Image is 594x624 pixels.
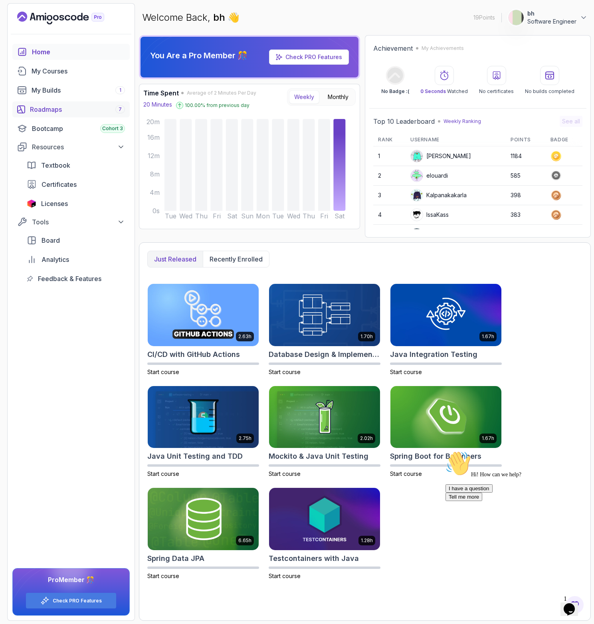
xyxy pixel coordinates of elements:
tspan: Thu [195,212,208,220]
a: Check PRO Features [269,50,349,65]
p: No certificates [479,88,514,95]
div: elouardi [410,169,448,182]
td: 1 [373,147,406,166]
th: Username [406,133,506,147]
p: 2.75h [239,435,251,442]
div: Home [32,47,125,57]
span: Certificates [42,180,77,189]
h2: Spring Data JPA [147,553,204,564]
tspan: Sun [241,212,253,220]
tspan: Sat [227,212,238,220]
h2: Spring Boot for Beginners [390,451,481,462]
span: Licenses [41,199,68,208]
p: You Are a Pro Member 🎊 [150,50,247,61]
div: Tools [32,217,125,227]
button: Recently enrolled [203,251,269,267]
span: Hi! How can we help? [3,24,79,30]
a: bootcamp [12,121,130,137]
tspan: 0s [152,207,160,215]
tspan: Thu [303,212,315,220]
a: licenses [22,196,130,212]
td: 351 [506,225,546,244]
a: Spring Boot for Beginners card1.67hSpring Boot for BeginnersStart course [390,386,502,478]
a: Java Integration Testing card1.67hJava Integration TestingStart course [390,283,502,376]
span: 👋 [226,10,242,26]
h2: Achievement [373,44,413,53]
th: Badge [546,133,582,147]
span: bh [213,12,228,23]
h2: Top 10 Leaderboard [373,117,435,126]
a: CI/CD with GitHub Actions card2.63hCI/CD with GitHub ActionsStart course [147,283,259,376]
tspan: Fri [213,212,221,220]
a: Mockito & Java Unit Testing card2.02hMockito & Java Unit TestingStart course [269,386,380,478]
a: home [12,44,130,60]
img: default monster avatar [411,170,423,182]
button: user profile imagebhSoftware Engineer [508,10,588,26]
span: Feedback & Features [38,274,101,283]
th: Points [506,133,546,147]
iframe: chat widget [442,448,586,588]
p: My Achievements [422,45,464,52]
div: Resources [32,142,125,152]
span: Start course [269,470,301,477]
tspan: 4m [150,188,160,196]
p: 1.28h [361,537,373,544]
img: default monster avatar [411,150,423,162]
a: builds [12,82,130,98]
p: 2.63h [238,333,251,340]
p: 1.70h [360,333,373,340]
p: Watched [420,88,468,95]
h2: Java Integration Testing [390,349,477,360]
h2: Testcontainers with Java [269,553,359,564]
tspan: 12m [148,152,160,160]
a: certificates [22,176,130,192]
span: 7 [119,106,122,113]
div: Apply5489 [410,228,455,241]
span: Start course [390,368,422,375]
td: 585 [506,166,546,186]
a: analytics [22,252,130,267]
td: 1184 [506,147,546,166]
a: Check PRO Features [285,53,342,60]
a: textbook [22,157,130,173]
button: Resources [12,140,130,154]
span: Start course [390,470,422,477]
div: IssaKass [410,208,449,221]
span: Textbook [41,160,70,170]
img: Spring Boot for Beginners card [390,386,501,448]
span: Analytics [42,255,69,264]
h2: Mockito & Java Unit Testing [269,451,368,462]
img: user profile image [411,209,423,221]
img: Testcontainers with Java card [269,488,380,550]
span: Start course [147,470,179,477]
a: Java Unit Testing and TDD card2.75hJava Unit Testing and TDDStart course [147,386,259,478]
button: See all [560,116,582,127]
tspan: Tue [165,212,176,220]
tspan: 20m [147,118,160,126]
span: Start course [269,572,301,579]
img: user profile image [509,10,524,25]
tspan: Wed [179,212,192,220]
img: Mockito & Java Unit Testing card [269,386,380,448]
a: Spring Data JPA card6.65hSpring Data JPAStart course [147,487,259,580]
tspan: 8m [150,170,160,178]
tspan: Mon [256,212,270,220]
img: CI/CD with GitHub Actions card [148,284,259,346]
p: 1.67h [482,333,494,340]
img: default monster avatar [411,189,423,201]
button: Tell me more [3,45,40,53]
tspan: 16m [147,133,160,141]
p: 2.02h [360,435,373,442]
button: I have a question [3,37,50,45]
tspan: Sat [335,212,345,220]
p: 100.00 % from previous day [185,102,249,109]
p: Just released [154,254,196,264]
td: 383 [506,205,546,225]
span: Start course [147,368,179,375]
div: [PERSON_NAME] [410,150,471,162]
img: Java Unit Testing and TDD card [148,386,259,448]
span: Start course [147,572,179,579]
p: No builds completed [525,88,574,95]
a: roadmaps [12,101,130,117]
